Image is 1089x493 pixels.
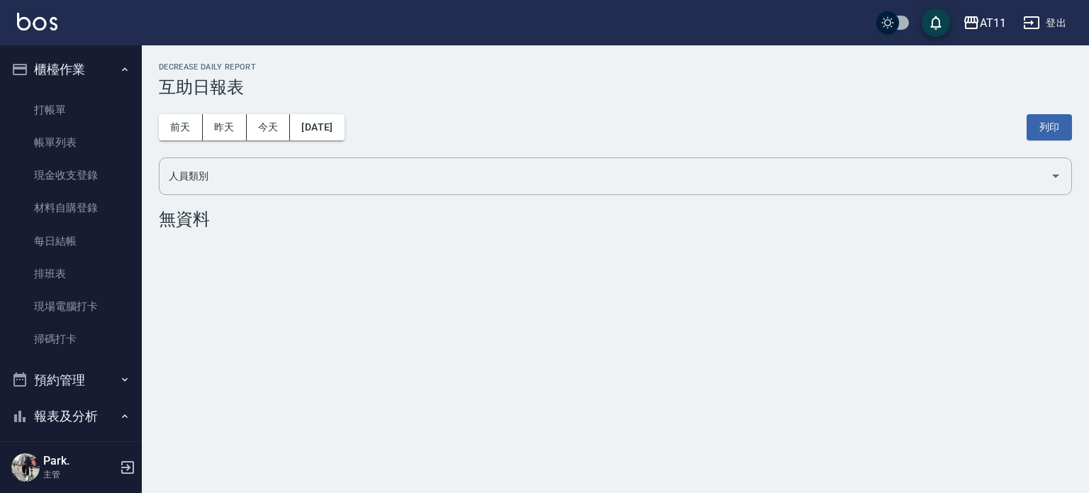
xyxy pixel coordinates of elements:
button: 前天 [159,114,203,140]
button: 櫃檯作業 [6,51,136,88]
button: Open [1044,165,1067,187]
a: 掃碼打卡 [6,323,136,355]
button: 報表及分析 [6,398,136,435]
button: AT11 [957,9,1012,38]
a: 現金收支登錄 [6,159,136,192]
h3: 互助日報表 [159,77,1072,97]
button: 登出 [1017,10,1072,36]
a: 報表目錄 [6,441,136,473]
a: 每日結帳 [6,225,136,257]
a: 現場電腦打卡 [6,290,136,323]
button: 預約管理 [6,362,136,399]
div: AT11 [980,14,1006,32]
p: 主管 [43,468,116,481]
img: Person [11,453,40,482]
button: 列印 [1027,114,1072,140]
h5: Park. [43,454,116,468]
button: 今天 [247,114,291,140]
a: 打帳單 [6,94,136,126]
a: 帳單列表 [6,126,136,159]
button: [DATE] [290,114,344,140]
input: 人員名稱 [165,164,1044,189]
img: Logo [17,13,57,31]
h2: Decrease Daily Report [159,62,1072,72]
a: 材料自購登錄 [6,192,136,224]
button: 昨天 [203,114,247,140]
div: 無資料 [159,209,1072,229]
a: 排班表 [6,257,136,290]
button: save [922,9,950,37]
